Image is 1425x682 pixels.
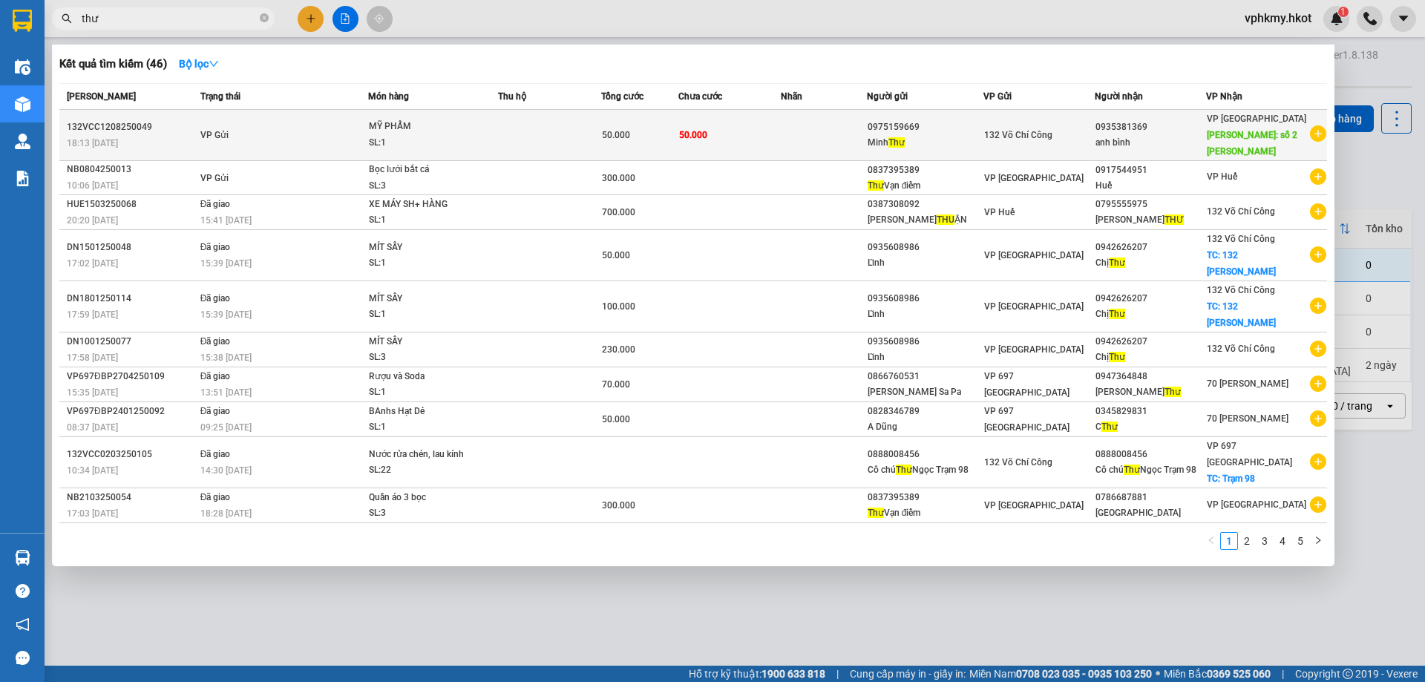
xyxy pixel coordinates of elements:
[1310,453,1326,470] span: plus-circle
[67,309,118,320] span: 17:59 [DATE]
[1095,291,1205,306] div: 0942626207
[1095,404,1205,419] div: 0345829831
[602,301,635,312] span: 100.000
[1310,246,1326,263] span: plus-circle
[1095,490,1205,505] div: 0786687881
[1109,309,1125,319] span: Thư
[67,162,196,177] div: NB0804250013
[59,56,167,72] h3: Kết quả tìm kiếm ( 46 )
[1207,413,1288,424] span: 70 [PERSON_NAME]
[868,119,983,135] div: 0975159669
[1207,130,1297,157] span: [PERSON_NAME]: số 2 [PERSON_NAME]
[868,255,983,271] div: Lĩnh
[867,91,908,102] span: Người gửi
[896,465,912,475] span: Thư
[15,96,30,112] img: warehouse-icon
[984,344,1084,355] span: VP [GEOGRAPHIC_DATA]
[602,379,630,390] span: 70.000
[67,291,196,306] div: DN1801250114
[67,422,118,433] span: 08:37 [DATE]
[1109,258,1125,268] span: Thư
[369,334,480,350] div: MÍT SẤY
[1095,119,1205,135] div: 0935381369
[369,119,480,135] div: MỸ PHẨM
[1095,505,1205,521] div: [GEOGRAPHIC_DATA]
[369,291,480,307] div: MÍT SẤY
[67,369,196,384] div: VP697ĐBP2704250109
[67,138,118,148] span: 18:13 [DATE]
[67,197,196,212] div: HUE1503250068
[209,59,219,69] span: down
[1239,533,1255,549] a: 2
[200,173,229,183] span: VP Gửi
[16,651,30,665] span: message
[62,13,72,24] span: search
[200,465,252,476] span: 14:30 [DATE]
[984,371,1069,398] span: VP 697 [GEOGRAPHIC_DATA]
[16,617,30,632] span: notification
[1310,410,1326,427] span: plus-circle
[369,447,480,463] div: Nước rửa chén, lau kính
[200,199,231,209] span: Đã giao
[868,419,983,435] div: A Dũng
[67,387,118,398] span: 15:35 [DATE]
[67,215,118,226] span: 20:20 [DATE]
[67,180,118,191] span: 10:06 [DATE]
[369,178,480,194] div: SL: 3
[1095,240,1205,255] div: 0942626207
[868,447,983,462] div: 0888008456
[16,584,30,598] span: question-circle
[679,130,707,140] span: 50.000
[67,334,196,350] div: DN1001250077
[984,301,1084,312] span: VP [GEOGRAPHIC_DATA]
[1207,499,1306,510] span: VP [GEOGRAPHIC_DATA]
[498,91,526,102] span: Thu hộ
[1310,298,1326,314] span: plus-circle
[1207,378,1288,389] span: 70 [PERSON_NAME]
[868,490,983,505] div: 0837395389
[984,207,1015,217] span: VP Huế
[369,197,480,213] div: XE MÁY SH+ HÀNG
[369,255,480,272] div: SL: 1
[1095,163,1205,178] div: 0917544951
[200,371,231,381] span: Đã giao
[1314,536,1323,545] span: right
[937,214,954,225] span: THU
[1095,197,1205,212] div: 0795555975
[200,406,231,416] span: Đã giao
[1207,234,1275,244] span: 132 Võ Chí Công
[369,240,480,256] div: MÍT SẤY
[781,91,802,102] span: Nhãn
[1221,533,1237,549] a: 1
[67,119,196,135] div: 132VCC1208250049
[1095,384,1205,400] div: [PERSON_NAME]
[369,462,480,479] div: SL: 22
[200,91,240,102] span: Trạng thái
[200,130,229,140] span: VP Gửi
[602,130,630,140] span: 50.000
[984,250,1084,260] span: VP [GEOGRAPHIC_DATA]
[1164,387,1181,397] span: Thư
[368,91,409,102] span: Món hàng
[1109,352,1125,362] span: Thư
[369,350,480,366] div: SL: 3
[1101,422,1118,432] span: Thư
[1274,533,1291,549] a: 4
[1202,532,1220,550] li: Previous Page
[983,91,1012,102] span: VP Gửi
[1207,536,1216,545] span: left
[888,137,905,148] span: Thư
[868,240,983,255] div: 0935608986
[13,10,32,32] img: logo-vxr
[1206,91,1242,102] span: VP Nhận
[1207,114,1306,124] span: VP [GEOGRAPHIC_DATA]
[1095,350,1205,365] div: Chị
[200,387,252,398] span: 13:51 [DATE]
[602,207,635,217] span: 700.000
[369,306,480,323] div: SL: 1
[1207,301,1276,328] span: TC: 132 [PERSON_NAME]
[1207,285,1275,295] span: 132 Võ Chí Công
[179,58,219,70] strong: Bộ lọc
[260,12,269,26] span: close-circle
[1309,532,1327,550] li: Next Page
